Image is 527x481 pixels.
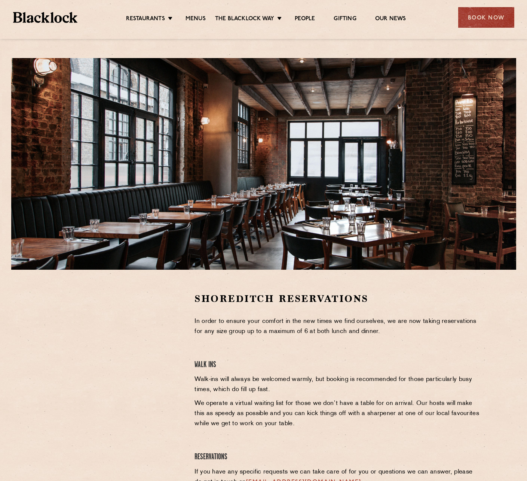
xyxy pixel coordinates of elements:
h2: Shoreditch Reservations [194,292,481,305]
a: Menus [186,15,206,24]
img: BL_Textured_Logo-footer-cropped.svg [13,12,78,23]
iframe: OpenTable make booking widget [73,292,156,405]
h4: Walk Ins [194,360,481,370]
a: Gifting [334,15,356,24]
div: Book Now [458,7,514,28]
a: People [295,15,315,24]
h4: Reservations [194,452,481,462]
a: The Blacklock Way [215,15,274,24]
a: Restaurants [126,15,165,24]
p: In order to ensure your comfort in the new times we find ourselves, we are now taking reservation... [194,317,481,337]
a: Our News [375,15,406,24]
p: We operate a virtual waiting list for those we don’t have a table for on arrival. Our hosts will ... [194,399,481,429]
p: Walk-ins will always be welcomed warmly, but booking is recommended for those particularly busy t... [194,375,481,395]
